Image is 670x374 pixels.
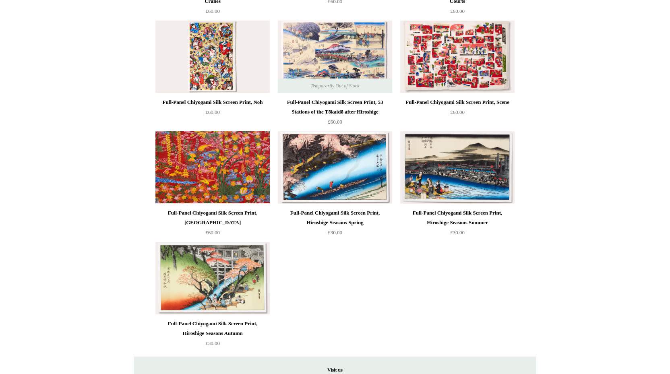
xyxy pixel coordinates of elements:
a: Full-Panel Chiyogami Silk Screen Print, Hiroshige Seasons Autumn £30.00 [155,319,270,352]
img: Full-Panel Chiyogami Silk Screen Print, Hiroshige Seasons Summer [400,131,515,204]
a: Full-Panel Chiyogami Silk Screen Print, Hiroshige Seasons Summer £30.00 [400,208,515,241]
a: Full-Panel Chiyogami Silk Screen Print, [GEOGRAPHIC_DATA] £60.00 [155,208,270,241]
strong: Visit us [327,367,343,373]
span: £60.00 [205,229,220,236]
span: £30.00 [450,229,465,236]
a: Full-Panel Chiyogami Silk Screen Print, Noh Full-Panel Chiyogami Silk Screen Print, Noh [155,21,270,93]
img: Full-Panel Chiyogami Silk Screen Print, Red Islands [155,131,270,204]
a: Full-Panel Chiyogami Silk Screen Print, 53 Stations of the Tōkaidō after Hiroshige Full-Panel Chi... [278,21,392,93]
span: £60.00 [450,8,465,14]
span: £30.00 [328,229,342,236]
img: Full-Panel Chiyogami Silk Screen Print, Hiroshige Seasons Autumn [155,242,270,314]
span: £60.00 [205,109,220,115]
a: Full-Panel Chiyogami Silk Screen Print, Hiroshige Seasons Spring Full-Panel Chiyogami Silk Screen... [278,131,392,204]
div: Full-Panel Chiyogami Silk Screen Print, [GEOGRAPHIC_DATA] [157,208,268,227]
img: Full-Panel Chiyogami Silk Screen Print, Noh [155,21,270,93]
div: Full-Panel Chiyogami Silk Screen Print, 53 Stations of the Tōkaidō after Hiroshige [280,97,390,117]
a: Full-Panel Chiyogami Silk Screen Print, Scene £60.00 [400,97,515,130]
span: £60.00 [328,119,342,125]
div: Full-Panel Chiyogami Silk Screen Print, Hiroshige Seasons Autumn [157,319,268,338]
div: Full-Panel Chiyogami Silk Screen Print, Noh [157,97,268,107]
a: Full-Panel Chiyogami Silk Screen Print, Scene Full-Panel Chiyogami Silk Screen Print, Scene [400,21,515,93]
div: Full-Panel Chiyogami Silk Screen Print, Scene [402,97,513,107]
a: Full-Panel Chiyogami Silk Screen Print, 53 Stations of the Tōkaidō after Hiroshige £60.00 [278,97,392,130]
span: £30.00 [205,340,220,346]
a: Full-Panel Chiyogami Silk Screen Print, Hiroshige Seasons Autumn Full-Panel Chiyogami Silk Screen... [155,242,270,314]
a: Full-Panel Chiyogami Silk Screen Print, Hiroshige Seasons Summer Full-Panel Chiyogami Silk Screen... [400,131,515,204]
a: Full-Panel Chiyogami Silk Screen Print, Noh £60.00 [155,97,270,130]
div: Full-Panel Chiyogami Silk Screen Print, Hiroshige Seasons Summer [402,208,513,227]
a: Full-Panel Chiyogami Silk Screen Print, Red Islands Full-Panel Chiyogami Silk Screen Print, Red I... [155,131,270,204]
img: Full-Panel Chiyogami Silk Screen Print, 53 Stations of the Tōkaidō after Hiroshige [278,21,392,93]
img: Full-Panel Chiyogami Silk Screen Print, Scene [400,21,515,93]
span: £60.00 [205,8,220,14]
img: Full-Panel Chiyogami Silk Screen Print, Hiroshige Seasons Spring [278,131,392,204]
span: £60.00 [450,109,465,115]
a: Full-Panel Chiyogami Silk Screen Print, Hiroshige Seasons Spring £30.00 [278,208,392,241]
div: Full-Panel Chiyogami Silk Screen Print, Hiroshige Seasons Spring [280,208,390,227]
span: Temporarily Out of Stock [302,79,367,93]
